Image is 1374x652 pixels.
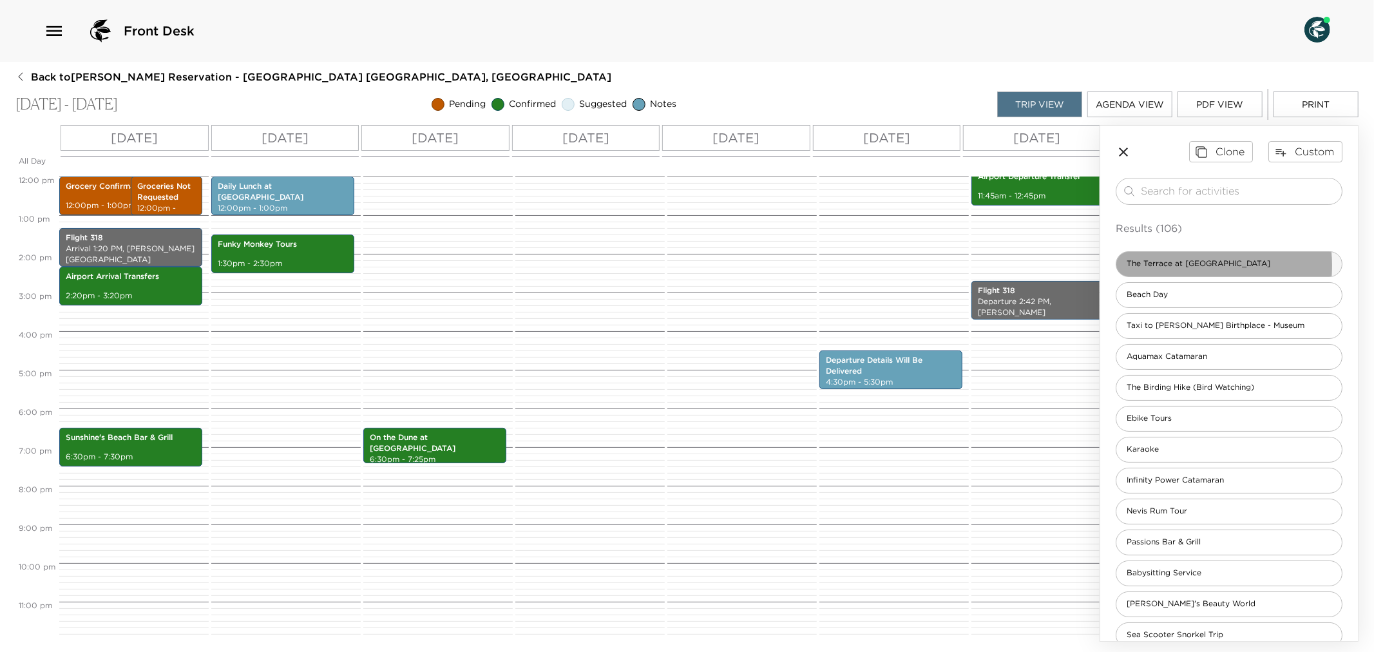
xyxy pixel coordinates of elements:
[1116,413,1182,424] span: Ebike Tours
[15,484,55,494] span: 8:00 PM
[15,95,118,114] p: [DATE] - [DATE]
[826,355,956,377] p: Departure Details Will Be Delivered
[211,235,354,273] div: Funky Monkey Tours1:30pm - 2:30pm
[59,177,181,215] div: Grocery Confirmation12:00pm - 1:00pm
[218,258,348,269] p: 1:30pm - 2:30pm
[450,98,486,111] span: Pending
[510,98,557,111] span: Confirmed
[15,291,55,301] span: 3:00 PM
[66,200,175,211] p: 12:00pm - 1:00pm
[124,22,195,40] span: Front Desk
[1116,220,1342,236] p: Results (106)
[66,432,196,443] p: Sunshine's Beach Bar & Grill
[31,70,611,84] span: Back to [PERSON_NAME] Reservation - [GEOGRAPHIC_DATA] [GEOGRAPHIC_DATA], [GEOGRAPHIC_DATA]
[370,454,500,465] p: 6:30pm - 7:25pm
[1274,91,1359,117] button: Print
[1116,313,1342,339] div: Taxi to [PERSON_NAME] Birthplace - Museum
[580,98,627,111] span: Suggested
[1116,537,1211,548] span: Passions Bar & Grill
[111,128,158,148] p: [DATE]
[1116,568,1212,579] span: Babysitting Service
[218,181,348,203] p: Daily Lunch at [GEOGRAPHIC_DATA]
[1116,468,1342,494] div: Infinity Power Catamaran
[61,125,209,151] button: [DATE]
[1116,375,1342,401] div: The Birding Hike (Bird Watching)
[1116,561,1342,586] div: Babysitting Service
[66,244,196,265] p: Arrival 1:20 PM, [PERSON_NAME][GEOGRAPHIC_DATA]
[361,125,510,151] button: [DATE]
[59,267,202,305] div: Airport Arrival Transfers2:20pm - 3:20pm
[1116,289,1178,300] span: Beach Day
[15,446,55,455] span: 7:00 PM
[1116,629,1234,640] span: Sea Scooter Snorkel Trip
[1116,437,1342,463] div: Karaoke
[1087,91,1172,117] button: Agenda View
[66,271,196,282] p: Airport Arrival Transfers
[978,285,1108,296] p: Flight 318
[15,175,57,185] span: 12:00 PM
[978,296,1108,329] p: Departure 2:42 PM, [PERSON_NAME][GEOGRAPHIC_DATA]
[59,428,202,466] div: Sunshine's Beach Bar & Grill6:30pm - 7:30pm
[863,128,910,148] p: [DATE]
[1116,444,1169,455] span: Karaoke
[978,191,1108,202] p: 11:45am - 12:45pm
[971,281,1114,320] div: Flight 318Departure 2:42 PM, [PERSON_NAME][GEOGRAPHIC_DATA]
[15,253,55,262] span: 2:00 PM
[15,214,53,224] span: 1:00 PM
[662,125,810,151] button: [DATE]
[1014,128,1061,148] p: [DATE]
[1116,599,1266,609] span: [PERSON_NAME]'s Beauty World
[15,70,611,84] button: Back to[PERSON_NAME] Reservation - [GEOGRAPHIC_DATA] [GEOGRAPHIC_DATA], [GEOGRAPHIC_DATA]
[1268,141,1342,162] button: Custom
[1116,344,1342,370] div: Aquamax Catamaran
[997,91,1082,117] button: Trip View
[1116,258,1281,269] span: The Terrace at [GEOGRAPHIC_DATA]
[651,98,677,111] span: Notes
[826,377,956,388] p: 4:30pm - 5:30pm
[819,350,962,389] div: Departure Details Will Be Delivered4:30pm - 5:30pm
[218,239,348,250] p: Funky Monkey Tours
[813,125,961,151] button: [DATE]
[1141,184,1337,198] input: Search for activities
[1116,622,1342,648] div: Sea Scooter Snorkel Trip
[363,428,506,463] div: On the Dune at [GEOGRAPHIC_DATA]6:30pm - 7:25pm
[412,128,459,148] p: [DATE]
[66,291,196,302] p: 2:20pm - 3:20pm
[59,228,202,267] div: Flight 318Arrival 1:20 PM, [PERSON_NAME][GEOGRAPHIC_DATA]
[1116,351,1217,362] span: Aquamax Catamaran
[262,128,309,148] p: [DATE]
[1116,282,1342,308] div: Beach Day
[15,523,55,533] span: 9:00 PM
[1304,17,1330,43] img: User
[978,171,1108,182] p: Airport Departure Transfer
[15,407,55,417] span: 6:00 PM
[1116,530,1342,555] div: Passions Bar & Grill
[211,125,359,151] button: [DATE]
[1116,475,1234,486] span: Infinity Power Catamaran
[218,203,348,214] p: 12:00pm - 1:00pm
[1178,91,1263,117] button: PDF View
[15,600,55,610] span: 11:00 PM
[1116,506,1197,517] span: Nevis Rum Tour
[963,125,1111,151] button: [DATE]
[15,369,55,378] span: 5:00 PM
[15,330,55,340] span: 4:00 PM
[1116,406,1342,432] div: Ebike Tours
[137,181,196,203] p: Groceries Not Requested
[512,125,660,151] button: [DATE]
[1116,499,1342,524] div: Nevis Rum Tour
[1116,382,1264,393] span: The Birding Hike (Bird Watching)
[15,562,59,571] span: 10:00 PM
[1116,591,1342,617] div: [PERSON_NAME]'s Beauty World
[1189,141,1253,162] button: Clone
[66,181,175,192] p: Grocery Confirmation
[370,432,500,454] p: On the Dune at [GEOGRAPHIC_DATA]
[137,203,196,225] p: 12:00pm - 1:00pm
[562,128,609,148] p: [DATE]
[713,128,760,148] p: [DATE]
[131,177,202,215] div: Groceries Not Requested12:00pm - 1:00pm
[1116,251,1342,277] div: The Terrace at [GEOGRAPHIC_DATA]
[211,177,354,215] div: Daily Lunch at [GEOGRAPHIC_DATA]12:00pm - 1:00pm
[1116,320,1315,331] span: Taxi to [PERSON_NAME] Birthplace - Museum
[66,452,196,463] p: 6:30pm - 7:30pm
